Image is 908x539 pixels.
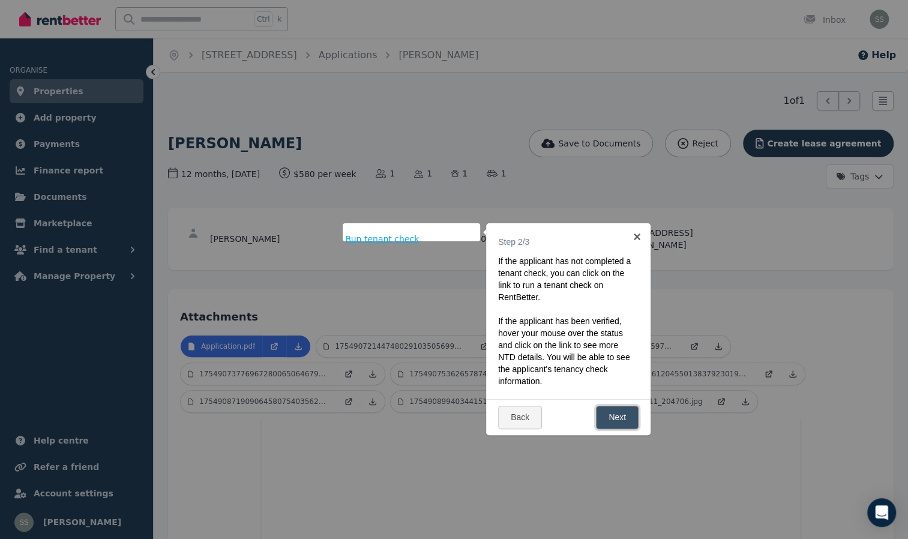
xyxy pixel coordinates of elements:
[498,255,631,303] p: If the applicant has not completed a tenant check, you can click on the link to run a tenant chec...
[624,223,651,250] a: ×
[346,233,419,245] span: Run tenant check
[867,498,896,527] div: Open Intercom Messenger
[498,315,631,387] p: If the applicant has been verified, hover your mouse over the status and click on the link to see...
[498,406,542,429] a: Back
[596,406,639,429] a: Next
